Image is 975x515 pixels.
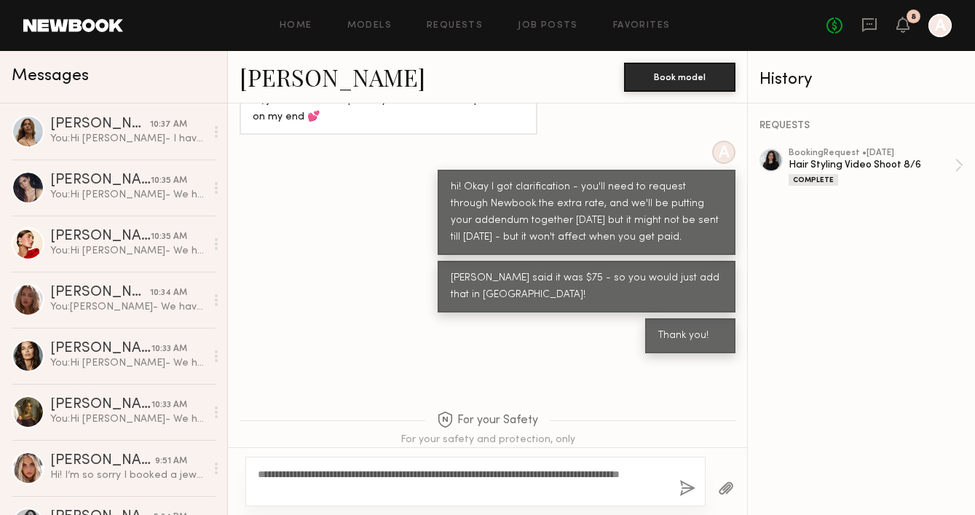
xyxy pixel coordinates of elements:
div: Hair Styling Video Shoot 8/6 [789,158,955,172]
div: Hi! I’m so sorry I booked a jewelry campaign with my midewest agent and they need me to fly out b... [50,468,205,482]
div: [PERSON_NAME] [50,229,151,244]
a: Home [280,21,312,31]
div: 9:51 AM [155,455,187,468]
a: Models [347,21,392,31]
div: booking Request • [DATE] [789,149,955,158]
span: Messages [12,68,89,84]
div: [PERSON_NAME] [50,342,151,356]
div: History [759,71,963,88]
div: Complete [789,174,838,186]
a: Favorites [613,21,671,31]
div: Hi, just wanted to update you that it hasn’t updated on my end 💕 [253,93,524,126]
div: REQUESTS [759,121,963,131]
div: 10:34 AM [150,286,187,300]
div: You: Hi [PERSON_NAME]- We have a shoot coming up for a beauty brand and wondered if you were avai... [50,356,205,370]
div: 10:35 AM [151,174,187,188]
a: Job Posts [518,21,578,31]
div: 10:35 AM [151,230,187,244]
div: You: Hi [PERSON_NAME]- We have a shoot coming up for a beauty brand and wondered if you were avai... [50,188,205,202]
div: 10:33 AM [151,398,187,412]
div: You: Hi [PERSON_NAME]- We have a shoot coming up for a beauty brand and wondered if you were avai... [50,244,205,258]
div: You: [PERSON_NAME]- We have a shoot coming up for a beauty brand and wondered if you were availab... [50,300,205,314]
div: [PERSON_NAME] [50,117,150,132]
div: hi! Okay I got clarification - you'll need to request through Newbook the extra rate, and we'll b... [451,179,722,246]
a: bookingRequest •[DATE]Hair Styling Video Shoot 8/6Complete [789,149,963,186]
div: 10:33 AM [151,342,187,356]
div: Thank you! [658,328,722,345]
a: [PERSON_NAME] [240,61,425,93]
div: [PERSON_NAME] [50,173,151,188]
div: 8 [911,13,916,21]
button: Book model [624,63,735,92]
div: [PERSON_NAME] [50,398,151,412]
div: [PERSON_NAME] [50,286,150,300]
div: [PERSON_NAME] [50,454,155,468]
div: For your safety and protection, only communicate and pay directly within Newbook [371,433,604,460]
a: Requests [427,21,483,31]
a: A [928,14,952,37]
div: [PERSON_NAME] said it was $75 - so you would just add that in [GEOGRAPHIC_DATA]! [451,270,722,304]
a: Book model [624,70,735,82]
span: For your Safety [437,412,538,430]
div: You: Hi [PERSON_NAME]- We have a shoot coming up for a beauty brand and wondered if you were avai... [50,412,205,426]
div: 10:37 AM [150,118,187,132]
div: You: Hi [PERSON_NAME]- I have two different shoots coming up with two different beauty brands. Ar... [50,132,205,146]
